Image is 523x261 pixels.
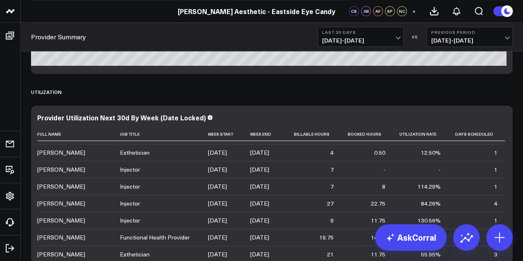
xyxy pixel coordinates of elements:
div: [PERSON_NAME] [37,182,85,191]
div: 84.26% [421,199,441,208]
div: [PERSON_NAME] [37,148,85,157]
div: 1 [494,165,497,174]
div: UTILIZATION [31,82,62,101]
div: Injector [120,182,140,191]
div: [PERSON_NAME] [37,250,85,259]
b: Previous Period [431,30,508,35]
div: [DATE] [208,199,227,208]
th: Job Title [120,127,208,141]
div: NC [397,6,407,16]
div: [DATE] [250,148,269,157]
div: 1 [494,182,497,191]
a: [PERSON_NAME] Aesthetic - Eastside Eye Candy [178,7,335,16]
div: [DATE] [208,250,227,259]
button: + [409,6,419,16]
div: 19.75 [319,233,334,242]
th: Full Name [37,127,120,141]
div: [DATE] [250,250,269,259]
div: [DATE] [208,216,227,225]
div: [PERSON_NAME] [37,233,85,242]
div: JW [361,6,371,16]
div: Injector [120,165,140,174]
div: [DATE] [208,233,227,242]
div: 11.75 [370,250,385,259]
div: Functional Health Provider [120,233,190,242]
a: Provider Summary [31,32,86,41]
div: 11.75 [370,216,385,225]
div: [PERSON_NAME] [37,199,85,208]
b: Last 30 Days [322,30,399,35]
div: Esthetician [120,250,150,259]
div: 55.95% [421,250,441,259]
div: [DATE] [250,199,269,208]
div: Injector [120,216,140,225]
div: 114.29% [418,182,441,191]
th: Utilization Rate [392,127,448,141]
div: [DATE] [250,233,269,242]
div: [DATE] [208,165,227,174]
div: 4 [330,148,334,157]
div: - [383,165,385,174]
div: 7 [330,182,334,191]
div: AF [373,6,383,16]
div: - [439,165,441,174]
div: 8 [382,182,385,191]
div: Provider Utilization Next 30d By Week (Date Locked) [37,113,206,122]
div: Esthetician [120,148,150,157]
div: 7 [330,165,334,174]
div: 130.56% [418,216,441,225]
div: 1 [494,216,497,225]
th: Billable Hours [287,127,341,141]
span: [DATE] - [DATE] [322,37,399,44]
div: [DATE] [208,182,227,191]
button: Previous Period[DATE]-[DATE] [427,27,513,47]
div: 22.75 [370,199,385,208]
div: 14.75 [370,233,385,242]
a: AskCorral [375,224,447,251]
div: [DATE] [250,165,269,174]
div: 12.50% [421,148,441,157]
div: 1 [494,148,497,157]
div: VS [408,34,423,39]
div: Injector [120,199,140,208]
div: 9 [330,216,334,225]
div: [PERSON_NAME] [37,216,85,225]
span: + [412,8,416,14]
div: 4 [494,199,497,208]
div: [DATE] [250,216,269,225]
div: 21 [327,250,334,259]
div: [DATE] [208,148,227,157]
div: 0.50 [374,148,385,157]
th: Booked Hours [341,127,392,141]
th: Week End [250,127,287,141]
th: Week Start [208,127,250,141]
div: SP [385,6,395,16]
div: 27 [327,199,334,208]
div: 3 [494,250,497,259]
span: [DATE] - [DATE] [431,37,508,44]
div: [PERSON_NAME] [37,165,85,174]
th: Days Scheduled [448,127,505,141]
div: [DATE] [250,182,269,191]
button: Last 30 Days[DATE]-[DATE] [318,27,404,47]
div: CS [349,6,359,16]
